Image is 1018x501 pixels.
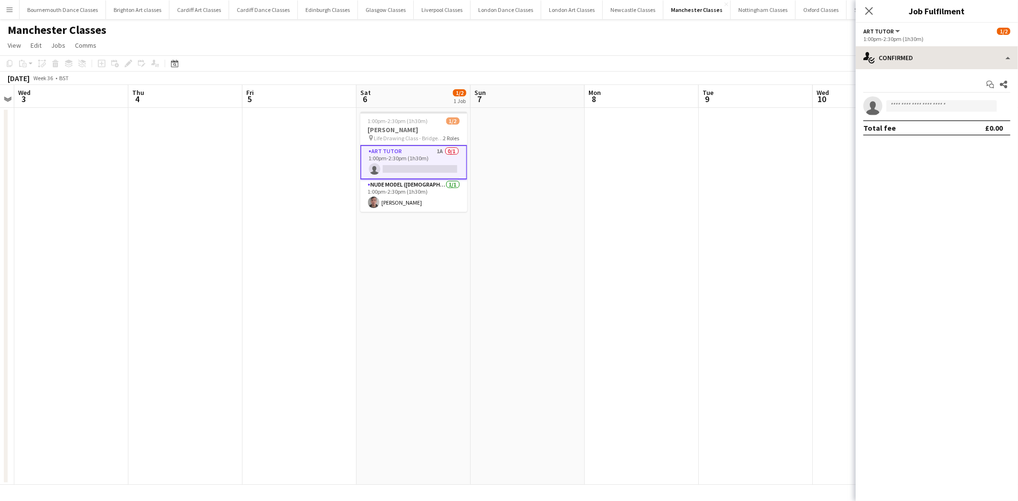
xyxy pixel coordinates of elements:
span: 9 [701,94,714,104]
span: 8 [587,94,601,104]
span: 3 [17,94,31,104]
span: Sun [474,88,486,97]
div: [DATE] [8,73,30,83]
button: Sheffield Classes [847,0,903,19]
span: Sat [360,88,371,97]
app-card-role: Nude Model ([DEMOGRAPHIC_DATA])1/11:00pm-2:30pm (1h30m)[PERSON_NAME] [360,179,467,212]
button: London Art Classes [541,0,603,19]
span: Comms [75,41,96,50]
button: Edinburgh Classes [298,0,358,19]
span: Wed [18,88,31,97]
div: £0.00 [985,123,1003,133]
span: Edit [31,41,42,50]
div: Confirmed [856,46,1018,69]
button: Nottingham Classes [731,0,796,19]
span: View [8,41,21,50]
button: Newcastle Classes [603,0,663,19]
a: Jobs [47,39,69,52]
a: View [4,39,25,52]
h1: Manchester Classes [8,23,106,37]
span: Week 36 [31,74,55,82]
button: Manchester Classes [663,0,731,19]
h3: [PERSON_NAME] [360,125,467,134]
span: 6 [359,94,371,104]
button: Art Tutor [863,28,902,35]
button: Cardiff Dance Classes [229,0,298,19]
a: Comms [71,39,100,52]
span: Art Tutor [863,28,894,35]
app-card-role: Art Tutor1A0/11:00pm-2:30pm (1h30m) [360,145,467,179]
span: Jobs [51,41,65,50]
span: 1:00pm-2:30pm (1h30m) [368,117,428,125]
h3: Job Fulfilment [856,5,1018,17]
span: 1/2 [453,89,466,96]
span: 2 Roles [443,135,460,142]
span: 10 [815,94,829,104]
button: Brighton Art classes [106,0,169,19]
span: Life Drawing Class - Bridge Tavern [GEOGRAPHIC_DATA] [374,135,443,142]
span: 7 [473,94,486,104]
div: Total fee [863,123,896,133]
button: Glasgow Classes [358,0,414,19]
span: 1/2 [997,28,1010,35]
app-job-card: 1:00pm-2:30pm (1h30m)1/2[PERSON_NAME] Life Drawing Class - Bridge Tavern [GEOGRAPHIC_DATA]2 Roles... [360,112,467,212]
span: 4 [131,94,144,104]
button: Cardiff Art Classes [169,0,229,19]
span: 1/2 [446,117,460,125]
button: Liverpool Classes [414,0,471,19]
span: Wed [817,88,829,97]
span: 5 [245,94,254,104]
span: Tue [703,88,714,97]
a: Edit [27,39,45,52]
button: Bournemouth Dance Classes [20,0,106,19]
span: Thu [132,88,144,97]
span: Mon [588,88,601,97]
div: 1 Job [453,97,466,104]
span: Fri [246,88,254,97]
div: 1:00pm-2:30pm (1h30m) [863,35,1010,42]
button: London Dance Classes [471,0,541,19]
div: BST [59,74,69,82]
button: Oxford Classes [796,0,847,19]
